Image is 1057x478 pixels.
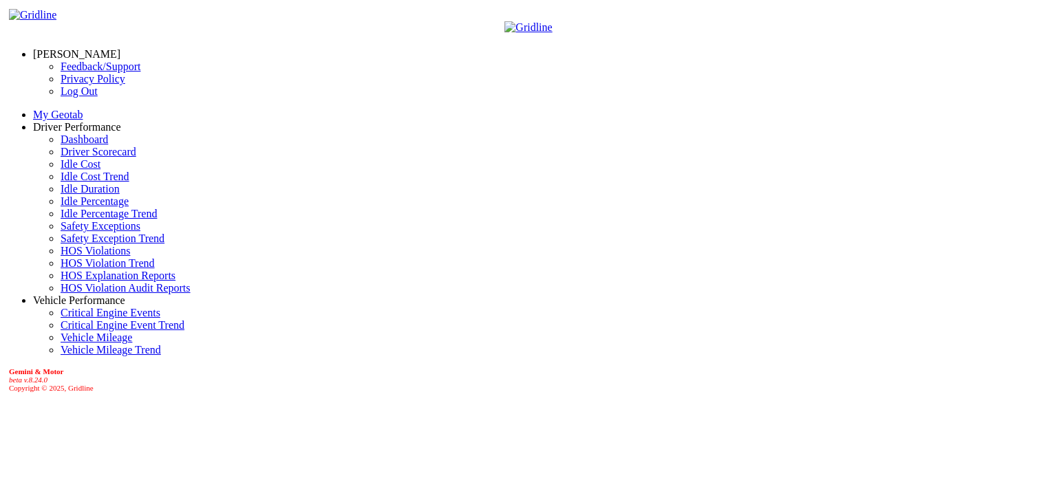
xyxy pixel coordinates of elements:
a: Critical Engine Event Trend [61,319,184,331]
a: HOS Violations [61,245,130,257]
a: Idle Cost [61,158,100,170]
a: Vehicle Performance [33,294,125,306]
a: Idle Percentage [61,195,129,207]
a: Vehicle Mileage [61,332,132,343]
a: Log Out [61,85,98,97]
i: beta v.8.24.0 [9,376,47,384]
a: Driver Scorecard [61,146,136,157]
a: Safety Exception Trend [61,232,164,244]
a: Critical Engine Events [61,307,160,318]
a: HOS Violation Trend [61,257,155,269]
a: HOS Violation Audit Reports [61,282,191,294]
div: Copyright © 2025, Gridline [9,367,1051,392]
a: Idle Percentage Trend [61,208,157,219]
img: Gridline [9,9,56,21]
a: HOS Explanation Reports [61,270,175,281]
a: Feedback/Support [61,61,140,72]
img: Gridline [504,21,552,34]
a: Safety Exceptions [61,220,140,232]
a: Vehicle Mileage Trend [61,344,161,356]
a: Dashboard [61,133,108,145]
a: My Geotab [33,109,83,120]
a: Idle Duration [61,183,120,195]
a: Idle Cost Trend [61,171,129,182]
a: Driver Performance [33,121,121,133]
b: Gemini & Motor [9,367,63,376]
a: Privacy Policy [61,73,125,85]
a: [PERSON_NAME] [33,48,120,60]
